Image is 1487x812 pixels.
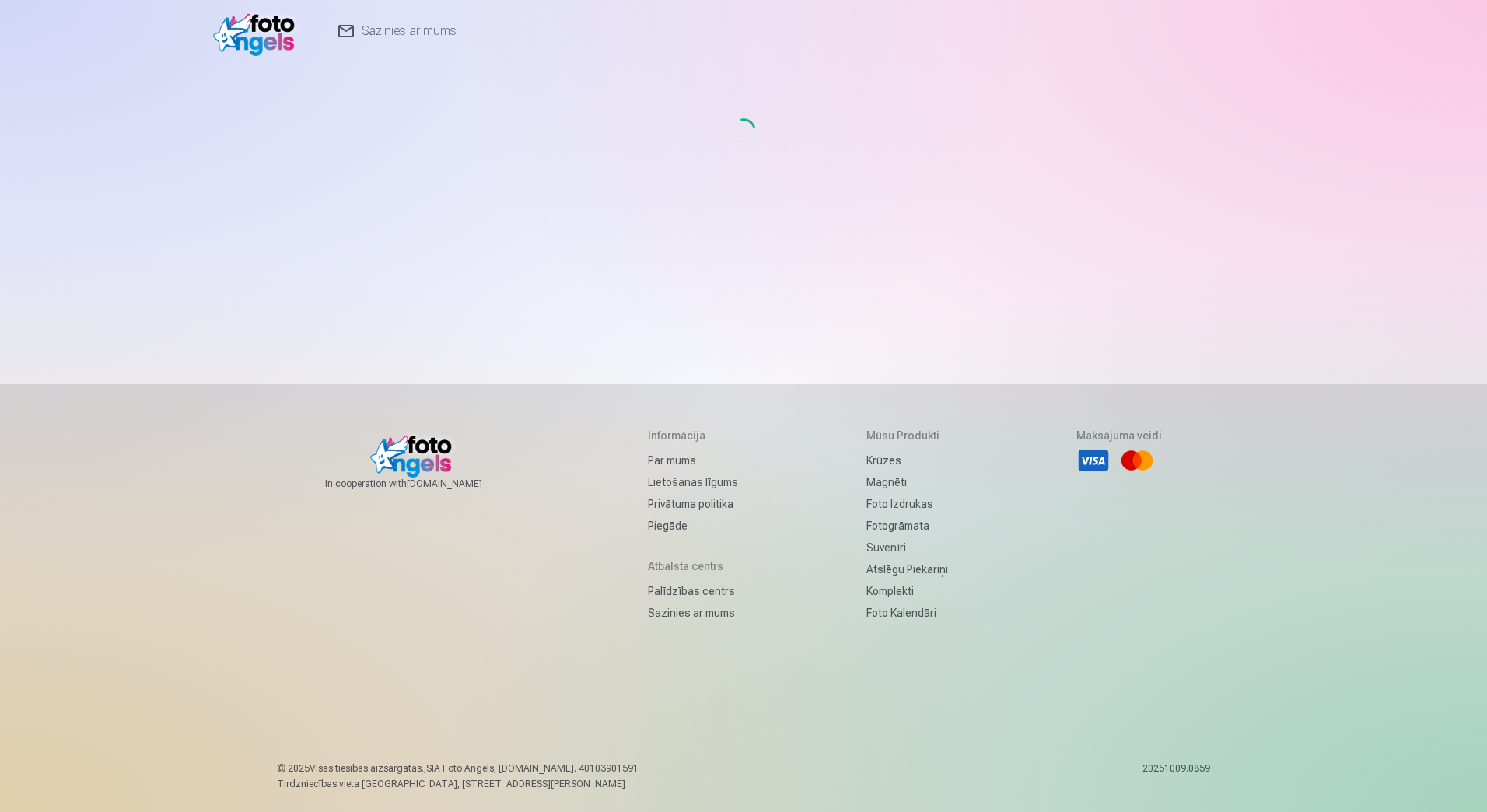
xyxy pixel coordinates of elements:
[426,763,639,774] span: SIA Foto Angels, [DOMAIN_NAME]. 40103901591
[648,580,738,602] a: Palīdzības centrs
[648,558,738,574] h5: Atbalsta centrs
[1142,762,1210,790] p: 20251009.0859
[866,602,948,624] a: Foto kalendāri
[213,6,303,56] img: /v1
[1076,428,1162,443] h5: Maksājuma veidi
[648,602,738,624] a: Sazinies ar mums
[648,493,738,515] a: Privātuma politika
[407,478,520,490] a: [DOMAIN_NAME]
[648,428,738,443] h5: Informācija
[866,450,948,471] a: Krūzes
[648,515,738,537] a: Piegāde
[866,428,948,443] h5: Mūsu produkti
[866,537,948,558] a: Suvenīri
[866,493,948,515] a: Foto izdrukas
[866,471,948,493] a: Magnēti
[277,762,639,775] p: © 2025 Visas tiesības aizsargātas. ,
[277,778,639,790] p: Tirdzniecības vieta [GEOGRAPHIC_DATA], [STREET_ADDRESS][PERSON_NAME]
[866,580,948,602] a: Komplekti
[648,471,738,493] a: Lietošanas līgums
[648,450,738,471] a: Par mums
[866,558,948,580] a: Atslēgu piekariņi
[325,478,520,490] span: In cooperation with
[1076,443,1111,478] li: Visa
[866,515,948,537] a: Fotogrāmata
[1120,443,1154,478] li: Mastercard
